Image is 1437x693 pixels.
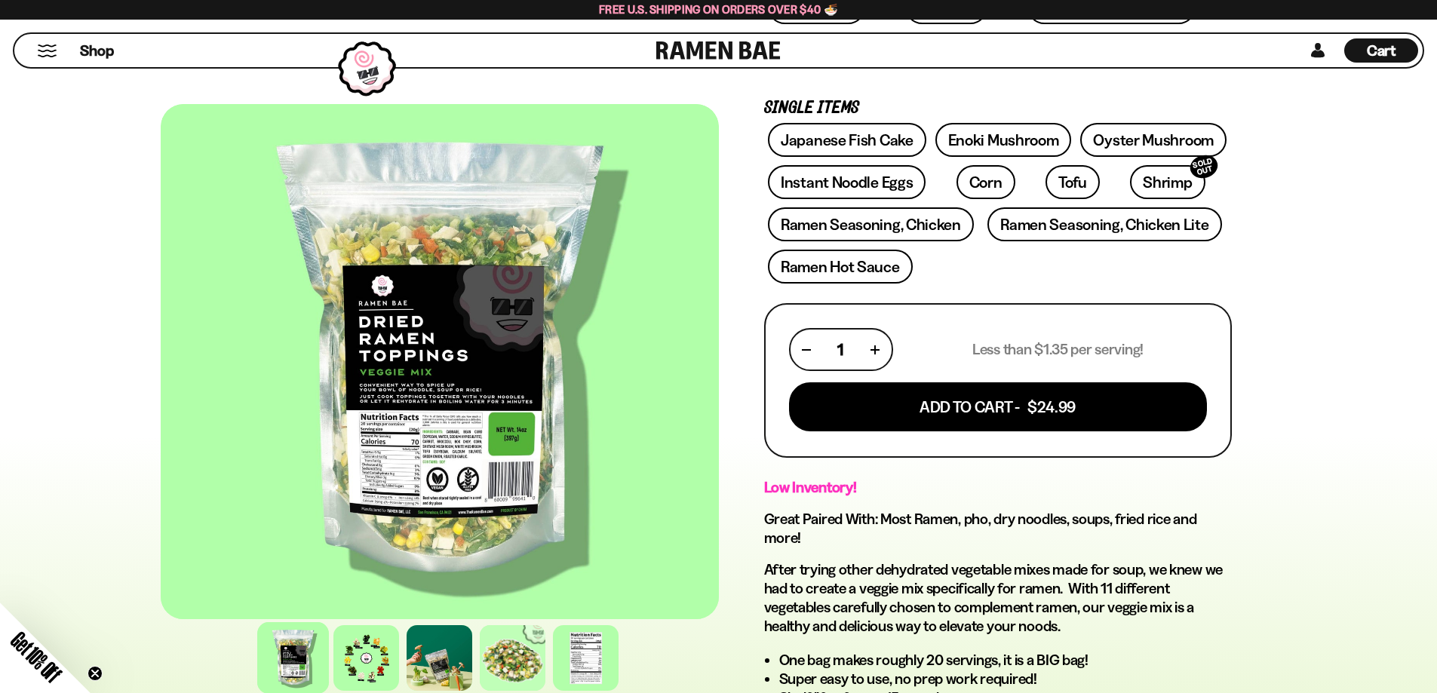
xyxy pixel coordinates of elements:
a: Shop [80,38,114,63]
div: SOLD OUT [1187,152,1221,182]
h2: Great Paired With: Most Ramen, pho, dry noodles, soups, fried rice and more! [764,510,1232,547]
strong: Low Inventory! [764,478,857,496]
a: Japanese Fish Cake [768,123,926,157]
span: Free U.S. Shipping on Orders over $40 🍜 [599,2,838,17]
a: Corn [956,165,1015,199]
p: Single Items [764,101,1232,115]
a: Ramen Seasoning, Chicken Lite [987,207,1221,241]
button: Close teaser [88,666,103,681]
a: Enoki Mushroom [935,123,1072,157]
a: ShrimpSOLD OUT [1130,165,1205,199]
span: Cart [1367,41,1396,60]
span: Get 10% Off [7,627,66,686]
a: Instant Noodle Eggs [768,165,926,199]
p: After trying other dehydrated vegetable mixes made for soup, we knew we had to create a veggie mi... [764,560,1232,636]
button: Mobile Menu Trigger [37,44,57,57]
button: Add To Cart - $24.99 [789,382,1207,431]
a: Ramen Hot Sauce [768,250,913,284]
li: Super easy to use, no prep work required! [779,670,1232,688]
a: Oyster Mushroom [1080,123,1227,157]
a: Ramen Seasoning, Chicken [768,207,974,241]
span: 1 [837,340,843,359]
li: One bag makes roughly 20 servings, it is a BIG bag! [779,651,1232,670]
a: Cart [1344,34,1418,67]
p: Less than $1.35 per serving! [972,340,1144,359]
a: Tofu [1046,165,1100,199]
span: Shop [80,41,114,61]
